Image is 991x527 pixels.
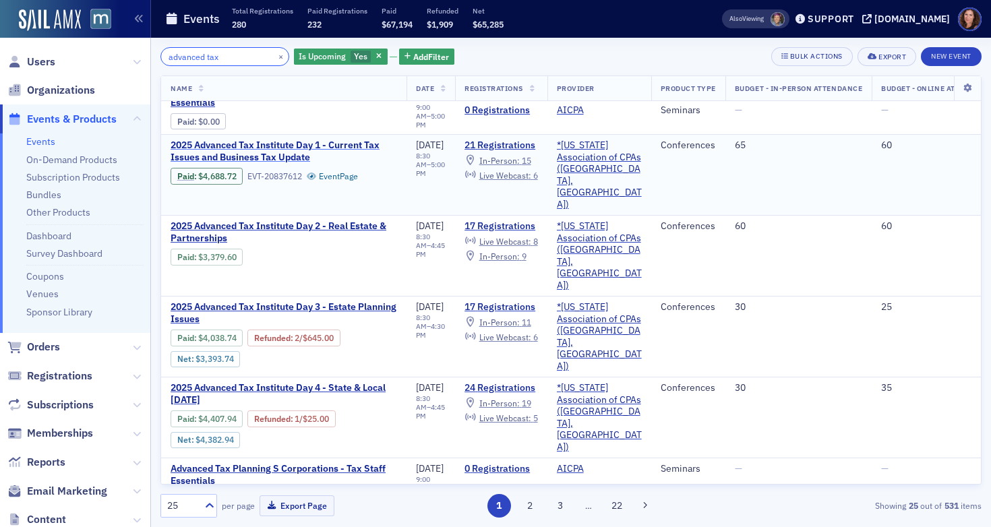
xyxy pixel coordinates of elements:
a: Survey Dashboard [26,247,102,259]
a: Refunded [254,414,291,424]
span: 19 [522,398,531,408]
a: Other Products [26,206,90,218]
span: $1,909 [427,19,453,30]
span: : [177,333,198,343]
h1: Events [183,11,220,27]
a: Dashboard [26,230,71,242]
a: 21 Registrations [464,139,537,152]
div: – [416,394,446,421]
span: $0.00 [198,117,220,127]
span: 6 [533,332,538,342]
a: Orders [7,340,60,354]
span: [DATE] [416,381,444,394]
a: 2025 Advanced Tax Institute Day 2 - Real Estate & Partnerships [171,220,397,244]
span: [DATE] [416,220,444,232]
span: : [177,414,198,424]
a: 0 Registrations [464,463,537,475]
a: Live Webcast: 5 [464,412,537,423]
a: View Homepage [81,9,111,32]
a: In-Person: 15 [464,155,531,166]
span: : [254,333,295,343]
span: $3,379.60 [198,252,237,262]
span: : [177,252,198,262]
div: Paid: 17 - $337960 [171,249,243,265]
button: 1 [487,494,511,518]
div: Seminars [661,104,716,117]
div: 30 [735,301,862,313]
span: 232 [307,19,322,30]
a: Venues [26,288,59,300]
img: SailAMX [19,9,81,31]
a: *[US_STATE] Association of CPAs ([GEOGRAPHIC_DATA], [GEOGRAPHIC_DATA]) [557,220,642,291]
input: Search… [160,47,289,66]
div: Paid: 21 - $440794 [171,410,243,427]
time: 4:30 PM [416,321,445,340]
a: 17 Registrations [464,301,537,313]
span: Content [27,512,66,527]
a: Subscriptions [7,398,94,412]
div: Also [729,14,742,23]
a: Live Webcast: 6 [464,170,537,181]
time: 8:30 AM [416,151,430,169]
div: Refunded: 21 - $440794 [247,410,335,427]
time: 9:00 AM [416,474,430,493]
span: In-Person : [479,155,520,166]
a: *[US_STATE] Association of CPAs ([GEOGRAPHIC_DATA], [GEOGRAPHIC_DATA]) [557,301,642,372]
div: 25 [167,499,197,513]
strong: 25 [906,499,920,511]
span: 9 [522,251,527,261]
a: Email Marketing [7,484,107,499]
a: EventPage [307,171,358,181]
span: Name [171,84,192,93]
span: [DATE] [416,301,444,313]
a: Paid [177,414,194,424]
a: 2025 Advanced Tax Institute Day 4 - State & Local [DATE] [171,382,397,406]
a: Organizations [7,83,95,98]
div: Net: $339374 [171,351,240,367]
span: $4,038.74 [198,333,237,343]
div: Support [808,13,854,25]
span: : [254,414,295,424]
div: – [416,232,446,259]
time: 8:30 AM [416,394,430,412]
a: Bundles [26,189,61,201]
a: On-Demand Products [26,154,117,166]
div: Export [878,53,906,61]
a: Paid [177,117,194,127]
span: In-Person : [479,317,520,328]
time: 9:00 AM [416,102,430,121]
span: … [579,499,598,511]
div: Paid: 20 - $403874 [171,330,243,346]
span: Profile [958,7,982,31]
span: 8 [533,236,538,247]
div: Conferences [661,301,716,313]
span: $4,407.94 [198,414,237,424]
a: AICPA [557,104,584,117]
span: Provider [557,84,595,93]
span: Is Upcoming [299,51,346,61]
p: Net [473,6,504,15]
div: Seminars [661,463,716,475]
span: 11 [522,317,531,328]
span: Date [416,84,434,93]
span: 15 [522,155,531,166]
span: Yes [354,51,367,61]
span: Viewing [729,14,764,24]
span: 2025 Advanced Tax Institute Day 3 - Estate Planning Issues [171,301,397,325]
label: per page [222,499,255,511]
time: 5:00 PM [416,483,445,501]
span: Email Marketing [27,484,107,499]
span: 2025 Advanced Tax Institute Day 4 - State & Local Tax Day [171,382,397,406]
a: AICPA [557,463,584,475]
div: Yes [294,49,388,65]
a: Paid [177,333,194,343]
span: — [735,104,742,116]
a: Subscription Products [26,171,120,183]
span: $4,382.94 [196,435,234,445]
div: Net: $438294 [171,432,240,448]
div: Conferences [661,382,716,394]
a: Registrations [7,369,92,383]
span: *Maryland Association of CPAs (Timonium, MD) [557,220,642,291]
